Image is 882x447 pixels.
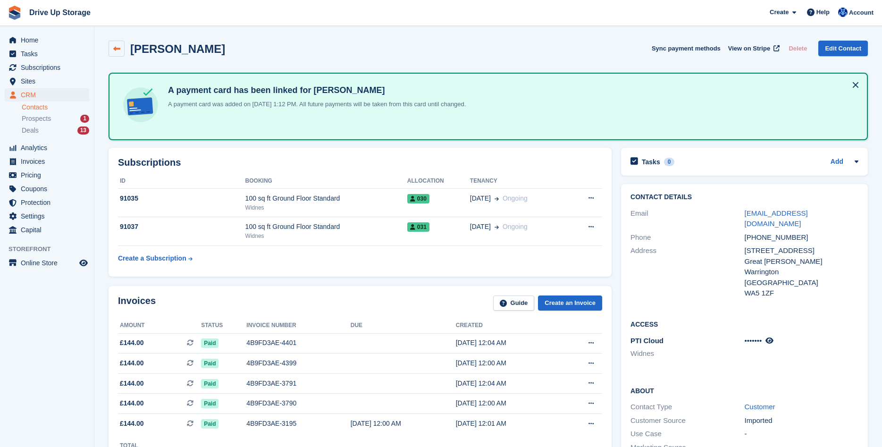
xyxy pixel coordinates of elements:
span: [DATE] [470,194,491,203]
a: Customer [745,403,775,411]
span: ••••••• [745,337,762,345]
span: Account [849,8,874,17]
li: Widnes [630,348,744,359]
span: Pricing [21,169,77,182]
a: [EMAIL_ADDRESS][DOMAIN_NAME] [745,209,808,228]
a: menu [5,223,89,236]
div: [PHONE_NUMBER] [745,232,858,243]
span: Paid [201,419,218,429]
p: A payment card was added on [DATE] 1:12 PM. All future payments will be taken from this card unti... [164,100,466,109]
span: Prospects [22,114,51,123]
h2: Access [630,319,858,329]
span: Help [816,8,830,17]
div: Contact Type [630,402,744,413]
h2: [PERSON_NAME] [130,42,225,55]
span: Settings [21,210,77,223]
img: Widnes Team [838,8,848,17]
button: Sync payment methods [652,41,721,56]
h2: Tasks [642,158,660,166]
span: 031 [407,222,429,232]
a: View on Stripe [724,41,781,56]
span: £144.00 [120,398,144,408]
div: Phone [630,232,744,243]
div: 0 [664,158,675,166]
th: Due [351,318,456,333]
a: Deals 13 [22,126,89,135]
h2: Subscriptions [118,157,602,168]
span: PTI Cloud [630,337,664,345]
div: 4B9FD3AE-4401 [246,338,350,348]
span: 030 [407,194,429,203]
span: Storefront [8,245,94,254]
div: [DATE] 12:00 AM [351,419,456,429]
a: menu [5,75,89,88]
a: Guide [493,295,535,311]
th: Status [201,318,246,333]
th: ID [118,174,245,189]
div: 4B9FD3AE-3195 [246,419,350,429]
div: [STREET_ADDRESS] [745,245,858,256]
a: menu [5,256,89,270]
a: Add [831,157,843,168]
div: [DATE] 12:01 AM [456,419,561,429]
a: Contacts [22,103,89,112]
th: Tenancy [470,174,569,189]
span: Deals [22,126,39,135]
a: Drive Up Storage [25,5,94,20]
span: Coupons [21,182,77,195]
span: Protection [21,196,77,209]
span: £144.00 [120,358,144,368]
a: menu [5,196,89,209]
div: 4B9FD3AE-3790 [246,398,350,408]
span: £144.00 [120,419,144,429]
a: menu [5,88,89,101]
div: 91035 [118,194,245,203]
th: Booking [245,174,407,189]
div: [DATE] 12:04 AM [456,338,561,348]
h2: About [630,386,858,395]
span: Ongoing [503,223,528,230]
span: [DATE] [470,222,491,232]
div: Create a Subscription [118,253,186,263]
a: menu [5,182,89,195]
span: Subscriptions [21,61,77,74]
div: 4B9FD3AE-4399 [246,358,350,368]
div: 100 sq ft Ground Floor Standard [245,194,407,203]
div: Use Case [630,429,744,439]
a: menu [5,61,89,74]
div: 91037 [118,222,245,232]
span: Invoices [21,155,77,168]
a: Create an Invoice [538,295,602,311]
div: Address [630,245,744,299]
div: 13 [77,127,89,135]
span: Paid [201,379,218,388]
span: CRM [21,88,77,101]
span: View on Stripe [728,44,770,53]
a: menu [5,169,89,182]
th: Amount [118,318,201,333]
th: Created [456,318,561,333]
div: 1 [80,115,89,123]
a: menu [5,34,89,47]
h2: Contact Details [630,194,858,201]
span: Ongoing [503,194,528,202]
a: menu [5,210,89,223]
div: Customer Source [630,415,744,426]
div: Widnes [245,232,407,240]
h4: A payment card has been linked for [PERSON_NAME] [164,85,466,96]
th: Invoice number [246,318,350,333]
div: 100 sq ft Ground Floor Standard [245,222,407,232]
span: Sites [21,75,77,88]
div: Email [630,208,744,229]
span: £144.00 [120,379,144,388]
span: Tasks [21,47,77,60]
a: menu [5,47,89,60]
span: Capital [21,223,77,236]
div: WA5 1ZF [745,288,858,299]
span: Paid [201,399,218,408]
div: - [745,429,858,439]
div: Warrington [745,267,858,278]
th: Allocation [407,174,470,189]
div: Imported [745,415,858,426]
span: Paid [201,338,218,348]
